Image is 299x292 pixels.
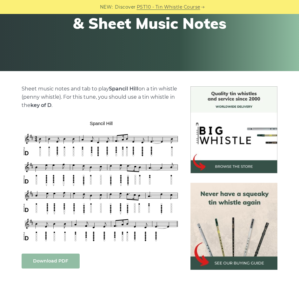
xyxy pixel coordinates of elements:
[100,3,113,11] span: NEW:
[22,119,181,244] img: Spancil Hill Tin Whistle Tab & Sheet Music
[30,102,51,108] strong: key of D
[22,85,181,109] p: Sheet music notes and tab to play on a tin whistle (penny whistle). For this tune, you should use...
[109,86,138,92] strong: Spancil Hill
[22,254,80,269] a: Download PDF
[137,3,200,11] a: PST10 - Tin Whistle Course
[115,3,136,11] span: Discover
[190,86,277,173] img: BigWhistle Tin Whistle Store
[190,183,277,270] img: tin whistle buying guide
